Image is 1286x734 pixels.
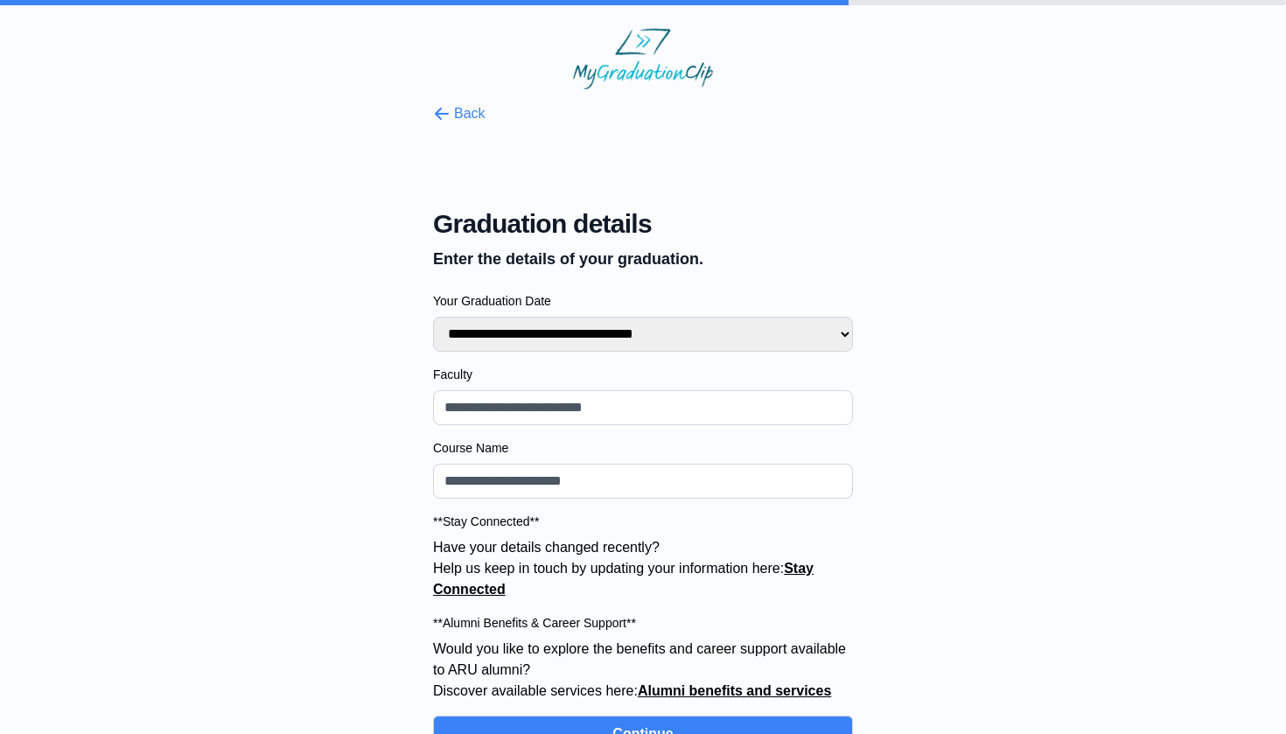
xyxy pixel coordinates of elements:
[433,537,853,600] p: Have your details changed recently? Help us keep in touch by updating your information here:
[433,103,486,124] button: Back
[433,639,853,702] p: Would you like to explore the benefits and career support available to ARU alumni? Discover avail...
[433,247,853,271] p: Enter the details of your graduation.
[433,561,814,597] a: Stay Connected
[573,28,713,89] img: MyGraduationClip
[433,292,853,310] label: Your Graduation Date
[638,683,831,698] a: Alumni benefits and services
[433,208,853,240] span: Graduation details
[433,366,853,383] label: Faculty
[433,439,853,457] label: Course Name
[433,614,853,632] label: **Alumni Benefits & Career Support**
